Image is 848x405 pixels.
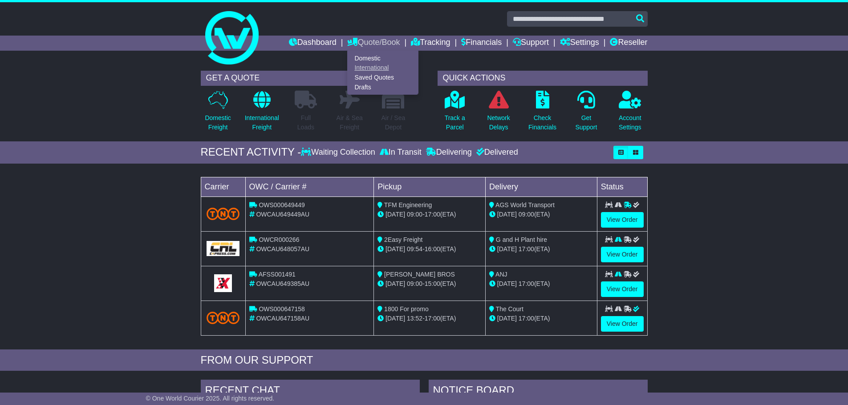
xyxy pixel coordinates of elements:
[424,148,474,157] div: Delivering
[256,280,309,287] span: OWCAU649385AU
[337,113,363,132] p: Air & Sea Freight
[377,148,424,157] div: In Transit
[289,36,337,51] a: Dashboard
[489,279,593,289] div: (ETA)
[384,236,422,243] span: 2Easy Freight
[377,210,482,219] div: - (ETA)
[619,113,641,132] p: Account Settings
[528,90,557,137] a: CheckFinancials
[438,71,648,86] div: QUICK ACTIONS
[374,177,486,196] td: Pickup
[497,315,517,322] span: [DATE]
[513,36,549,51] a: Support
[445,113,465,132] p: Track a Parcel
[347,36,400,51] a: Quote/Book
[429,380,648,404] div: NOTICE BOARD
[205,113,231,132] p: Domestic Freight
[259,201,305,209] span: OWS000649449
[528,113,556,132] p: Check Financials
[385,280,405,287] span: [DATE]
[497,211,517,218] span: [DATE]
[377,245,482,254] div: - (ETA)
[348,63,418,73] a: International
[425,211,440,218] span: 17:00
[256,211,309,218] span: OWCAU649449AU
[425,245,440,253] span: 16:00
[425,280,440,287] span: 15:00
[575,90,597,137] a: GetSupport
[489,314,593,323] div: (ETA)
[201,380,420,404] div: RECENT CHAT
[207,208,240,220] img: TNT_Domestic.png
[519,315,534,322] span: 17:00
[407,315,422,322] span: 13:52
[610,36,647,51] a: Reseller
[377,314,482,323] div: - (ETA)
[444,90,466,137] a: Track aParcel
[347,51,418,95] div: Quote/Book
[384,305,429,313] span: 1800 For promo
[519,211,534,218] span: 09:00
[207,241,240,256] img: GetCarrierServiceLogo
[348,53,418,63] a: Domestic
[495,201,555,209] span: AGS World Transport
[495,271,507,278] span: ANJ
[201,354,648,367] div: FROM OUR SUPPORT
[256,245,309,253] span: OWCAU648057AU
[411,36,450,51] a: Tracking
[259,236,299,243] span: OWCR000266
[201,71,411,86] div: GET A QUOTE
[601,281,644,297] a: View Order
[146,395,275,402] span: © One World Courier 2025. All rights reserved.
[496,305,523,313] span: The Court
[204,90,231,137] a: DomesticFreight
[601,247,644,262] a: View Order
[597,177,647,196] td: Status
[259,271,296,278] span: AFSS001491
[245,177,374,196] td: OWC / Carrier #
[407,245,422,253] span: 09:54
[489,210,593,219] div: (ETA)
[207,312,240,324] img: TNT_Domestic.png
[575,113,597,132] p: Get Support
[560,36,599,51] a: Settings
[601,316,644,332] a: View Order
[256,315,309,322] span: OWCAU647158AU
[201,146,301,159] div: RECENT ACTIVITY -
[214,274,232,292] img: GetCarrierServiceLogo
[245,113,279,132] p: International Freight
[425,315,440,322] span: 17:00
[601,212,644,228] a: View Order
[348,82,418,92] a: Drafts
[497,280,517,287] span: [DATE]
[497,245,517,253] span: [DATE]
[295,113,317,132] p: Full Loads
[407,211,422,218] span: 09:00
[519,245,534,253] span: 17:00
[385,211,405,218] span: [DATE]
[489,245,593,254] div: (ETA)
[407,280,422,287] span: 09:00
[384,201,432,209] span: TFM Engineering
[381,113,406,132] p: Air / Sea Depot
[487,90,510,137] a: NetworkDelays
[496,236,547,243] span: G and H Plant hire
[244,90,280,137] a: InternationalFreight
[385,245,405,253] span: [DATE]
[301,148,377,157] div: Waiting Collection
[519,280,534,287] span: 17:00
[201,177,245,196] td: Carrier
[618,90,642,137] a: AccountSettings
[384,271,455,278] span: [PERSON_NAME] BROS
[377,279,482,289] div: - (ETA)
[385,315,405,322] span: [DATE]
[474,148,518,157] div: Delivered
[259,305,305,313] span: OWS000647158
[461,36,502,51] a: Financials
[348,73,418,83] a: Saved Quotes
[485,177,597,196] td: Delivery
[487,113,510,132] p: Network Delays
